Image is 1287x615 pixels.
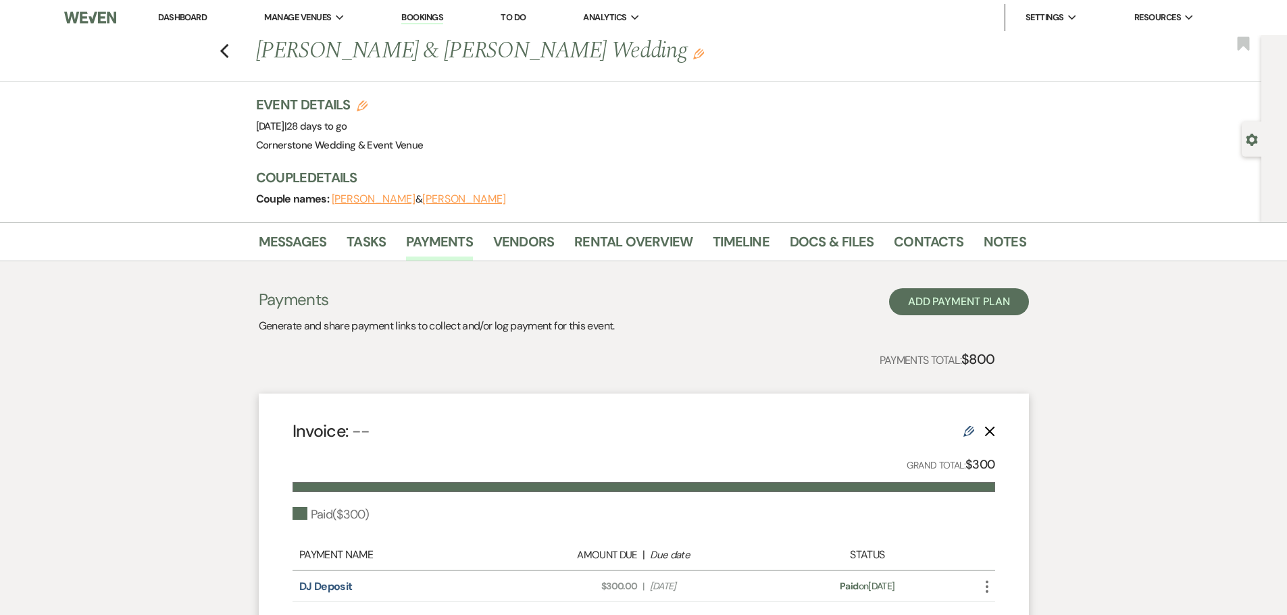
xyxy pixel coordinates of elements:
[790,231,874,261] a: Docs & Files
[513,579,637,593] span: $300.00
[158,11,207,23] a: Dashboard
[713,231,769,261] a: Timeline
[889,288,1029,315] button: Add Payment Plan
[781,579,953,593] div: on [DATE]
[259,231,327,261] a: Messages
[693,47,704,59] button: Edit
[506,547,782,563] div: |
[880,348,995,370] p: Payments Total:
[1246,132,1258,145] button: Open lead details
[493,231,554,261] a: Vendors
[256,192,332,206] span: Couple names:
[840,580,858,592] span: Paid
[286,119,347,133] span: 28 days to go
[907,455,995,475] p: Grand Total:
[583,11,626,24] span: Analytics
[259,317,615,335] p: Generate and share payment links to collect and/or log payment for this event.
[406,231,473,261] a: Payments
[293,419,370,443] h4: Invoice:
[256,95,424,114] h3: Event Details
[781,547,953,563] div: Status
[332,192,506,206] span: &
[501,11,526,23] a: To Do
[352,420,370,442] span: --
[894,231,963,261] a: Contacts
[984,231,1026,261] a: Notes
[574,231,692,261] a: Rental Overview
[347,231,386,261] a: Tasks
[284,119,347,133] span: |
[965,456,994,473] strong: $300
[256,168,1013,187] h3: Couple Details
[256,138,424,152] span: Cornerstone Wedding & Event Venue
[401,11,443,24] a: Bookings
[259,288,615,311] h3: Payments
[1026,11,1064,24] span: Settings
[961,350,994,368] strong: $800
[650,579,774,593] span: [DATE]
[264,11,331,24] span: Manage Venues
[422,194,506,205] button: [PERSON_NAME]
[256,119,347,133] span: [DATE]
[299,579,353,593] a: DJ Deposit
[650,547,774,563] div: Due date
[293,506,370,524] div: Paid ( $300 )
[642,579,644,593] span: |
[1134,11,1181,24] span: Resources
[513,547,637,563] div: Amount Due
[332,194,415,205] button: [PERSON_NAME]
[64,3,116,32] img: Weven Logo
[256,35,861,68] h1: [PERSON_NAME] & [PERSON_NAME] Wedding
[299,547,506,563] div: Payment Name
